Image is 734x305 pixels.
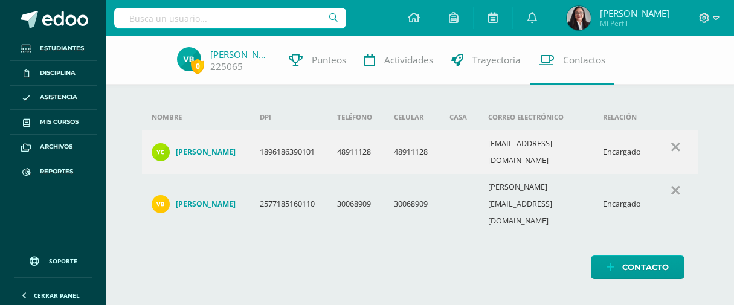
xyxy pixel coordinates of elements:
td: 30068909 [327,174,384,234]
span: Cerrar panel [34,291,80,300]
th: DPI [250,104,328,130]
span: [PERSON_NAME] [600,7,669,19]
a: Punteos [280,36,355,85]
span: Punteos [312,54,346,66]
td: Encargado [593,174,653,234]
a: Contacto [591,255,684,279]
img: e273bec5909437e5d5b2daab1002684b.png [567,6,591,30]
a: Trayectoria [442,36,530,85]
input: Busca un usuario... [114,8,346,28]
span: Estudiantes [40,43,84,53]
h4: [PERSON_NAME] [176,199,236,209]
th: Casa [440,104,478,130]
a: Estudiantes [10,36,97,61]
span: 0 [191,59,204,74]
img: 6b2fd403249ce16f4e1d4967851eab71.png [177,47,201,71]
span: Mis cursos [40,117,79,127]
a: [PERSON_NAME] [152,143,240,161]
span: Asistencia [40,92,77,102]
a: [PERSON_NAME] [210,48,271,60]
a: Disciplina [10,61,97,86]
a: Asistencia [10,86,97,111]
span: Contacto [622,256,669,278]
td: [PERSON_NAME][EMAIL_ADDRESS][DOMAIN_NAME] [478,174,593,234]
span: Archivos [40,142,72,152]
th: Teléfono [327,104,384,130]
span: Mi Perfil [600,18,669,28]
span: Actividades [384,54,433,66]
a: [PERSON_NAME] [152,195,240,213]
a: Soporte [14,245,92,274]
td: 30068909 [384,174,440,234]
img: 229a06a929638aeb10b82aad3173e16d.png [152,195,170,213]
a: Mis cursos [10,110,97,135]
span: Soporte [49,257,77,265]
td: 48911128 [327,130,384,174]
a: 225065 [210,60,243,73]
img: 47db8cdbf051c85d49754b23266ca626.png [152,143,170,161]
span: Reportes [40,167,73,176]
span: Contactos [563,54,605,66]
span: Trayectoria [472,54,521,66]
a: Reportes [10,159,97,184]
th: Correo electrónico [478,104,593,130]
a: Archivos [10,135,97,159]
td: 2577185160110 [250,174,328,234]
td: 1896186390101 [250,130,328,174]
td: 48911128 [384,130,440,174]
td: [EMAIL_ADDRESS][DOMAIN_NAME] [478,130,593,174]
th: Celular [384,104,440,130]
span: Disciplina [40,68,76,78]
a: Actividades [355,36,442,85]
th: Relación [593,104,653,130]
td: Encargado [593,130,653,174]
a: Contactos [530,36,614,85]
h4: [PERSON_NAME] [176,147,236,157]
th: Nombre [142,104,250,130]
